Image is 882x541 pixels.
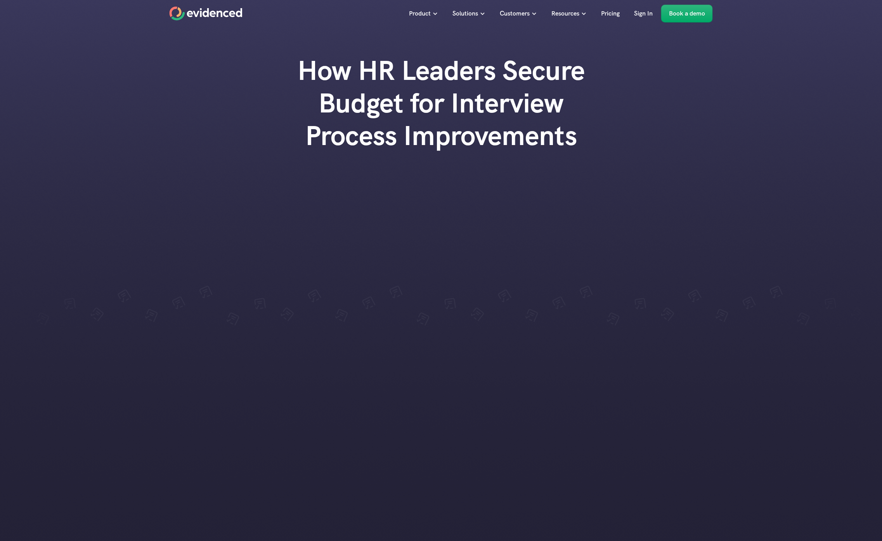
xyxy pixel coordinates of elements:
[409,9,431,19] p: Product
[661,5,713,22] a: Book a demo
[595,5,626,22] a: Pricing
[170,7,243,21] a: Home
[601,9,620,19] p: Pricing
[452,9,478,19] p: Solutions
[669,9,705,19] p: Book a demo
[286,54,596,152] h1: How HR Leaders Secure Budget for Interview Process Improvements
[551,9,579,19] p: Resources
[500,9,530,19] p: Customers
[634,9,653,19] p: Sign In
[407,197,475,213] a: Download a copy
[628,5,658,22] a: Sign In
